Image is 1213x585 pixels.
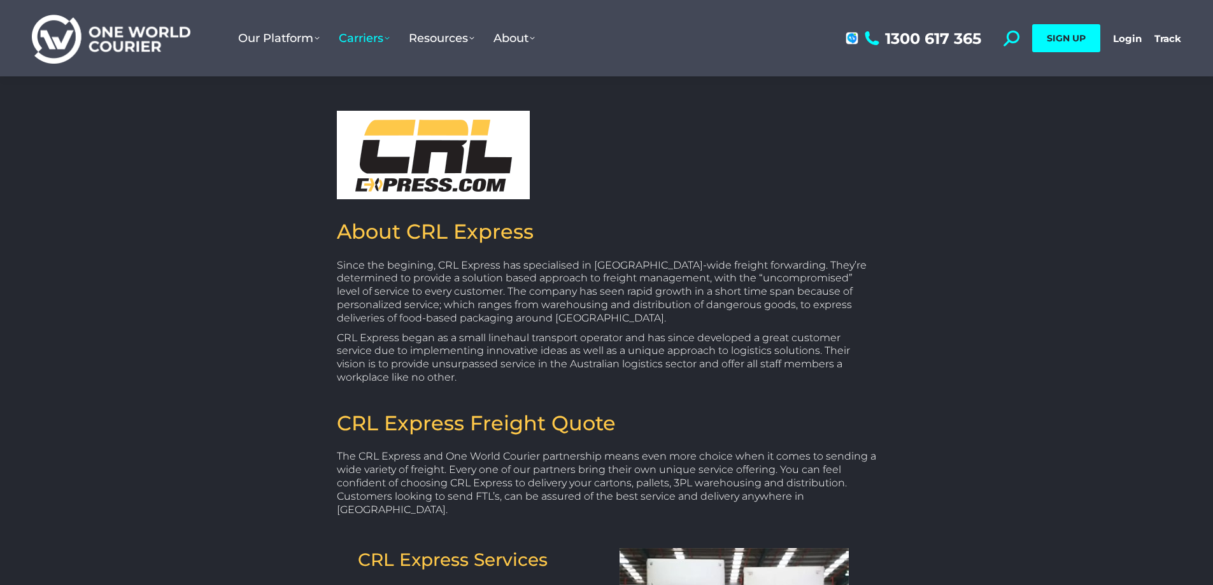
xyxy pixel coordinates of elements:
p: The CRL Express and One World Courier partnership means even more choice when it comes to sending... [337,450,877,516]
a: 1300 617 365 [836,27,991,50]
span: Our Platform [238,31,320,45]
p: CRL Express began as a small linehaul transport operator and has since developed a great customer... [337,332,877,384]
span: About [493,31,535,45]
img: android-chrome-192x192.png [846,32,858,45]
img: CRL Express Logo [337,111,530,199]
a: Carriers [329,18,399,58]
a: Track [1154,32,1181,45]
img: One World Courier [32,13,190,64]
a: SIGN UP [1032,24,1100,52]
a: About [484,18,544,58]
a: Resources [399,18,484,58]
h2: CRL Express​ Freight Quote [337,410,877,437]
span: SIGN UP [1047,32,1086,44]
h2: CRL Express Services [358,548,600,571]
span: Resources [409,31,474,45]
span: Carriers [339,31,390,45]
h2: About CRL Express [337,218,877,245]
a: Our Platform [229,18,329,58]
p: Since the begining, CRL Express has specialised in [GEOGRAPHIC_DATA]-wide freight forwarding. The... [337,259,877,325]
a: Login [1113,32,1142,45]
